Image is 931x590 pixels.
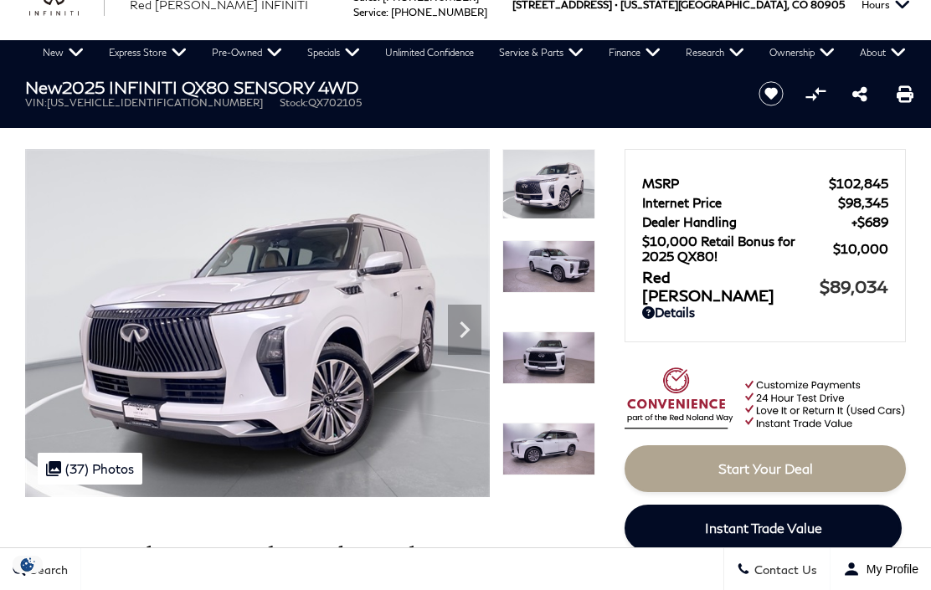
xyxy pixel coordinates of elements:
span: VIN: [25,96,47,109]
span: Stock: [280,96,308,109]
a: $10,000 Retail Bonus for 2025 QX80! $10,000 [642,233,888,264]
span: $89,034 [820,276,888,296]
nav: Main Navigation [30,40,918,65]
span: Internet Price [642,195,838,210]
span: QX702105 [308,96,362,109]
span: Start Your Deal [718,460,813,476]
a: Ownership [757,40,847,65]
img: New 2025 RADIANT WHITE INFINITI SENSORY 4WD image 1 [25,149,490,497]
a: MSRP $102,845 [642,176,888,191]
a: Start Your Deal [625,445,906,492]
img: New 2025 RADIANT WHITE INFINITI SENSORY 4WD image 3 [502,331,595,384]
img: New 2025 RADIANT WHITE INFINITI SENSORY 4WD image 4 [502,423,595,475]
div: Next [448,305,481,355]
a: Print this New 2025 INFINITI QX80 SENSORY 4WD [897,84,913,104]
a: Red [PERSON_NAME] $89,034 [642,268,888,305]
img: New 2025 RADIANT WHITE INFINITI SENSORY 4WD image 1 [502,149,595,219]
span: Search [26,562,68,577]
div: (37) Photos [38,453,142,485]
a: Dealer Handling $689 [642,214,888,229]
span: $10,000 [833,241,888,256]
a: Details [642,305,888,320]
img: New 2025 RADIANT WHITE INFINITI SENSORY 4WD image 2 [502,240,595,293]
span: : [386,6,388,18]
a: Internet Price $98,345 [642,195,888,210]
button: Compare Vehicle [803,81,828,106]
span: Dealer Handling [642,214,851,229]
button: Open user profile menu [831,548,931,590]
a: About [847,40,918,65]
a: Unlimited Confidence [373,40,486,65]
span: Instant Trade Value [705,520,822,536]
button: Save vehicle [753,80,790,107]
span: Contact Us [750,562,817,577]
span: $689 [851,214,888,229]
a: Research [673,40,757,65]
span: Service [353,6,386,18]
span: [US_VEHICLE_IDENTIFICATION_NUMBER] [47,96,263,109]
span: MSRP [642,176,829,191]
a: New [30,40,96,65]
a: [PHONE_NUMBER] [391,6,487,18]
span: Red [PERSON_NAME] [642,268,820,305]
strong: New [25,77,62,97]
a: Specials [295,40,373,65]
img: Opt-Out Icon [8,556,47,573]
a: Instant Trade Value [625,505,902,552]
span: My Profile [860,562,918,576]
h1: 2025 INFINITI QX80 SENSORY 4WD [25,78,733,96]
a: Pre-Owned [199,40,295,65]
a: Express Store [96,40,199,65]
section: Click to Open Cookie Consent Modal [8,556,47,573]
span: $102,845 [829,176,888,191]
span: $10,000 Retail Bonus for 2025 QX80! [642,233,833,264]
a: Share this New 2025 INFINITI QX80 SENSORY 4WD [852,84,867,104]
a: Service & Parts [486,40,596,65]
span: $98,345 [838,195,888,210]
a: Finance [596,40,673,65]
